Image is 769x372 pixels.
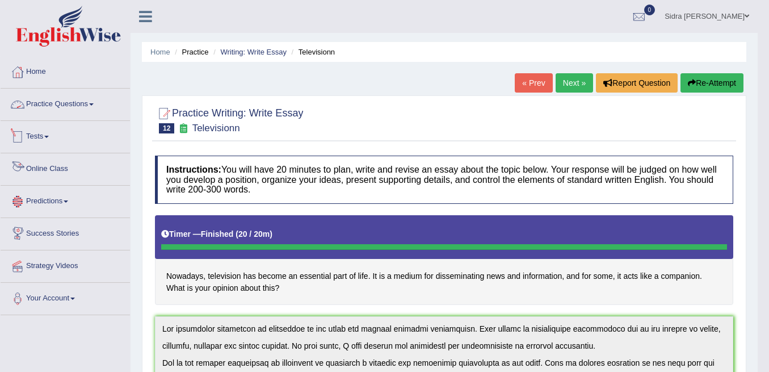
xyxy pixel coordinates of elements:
[220,48,287,56] a: Writing: Write Essay
[1,186,130,214] a: Predictions
[166,165,221,174] b: Instructions:
[236,229,238,239] b: (
[270,229,272,239] b: )
[596,73,678,93] button: Report Question
[1,283,130,311] a: Your Account
[1,250,130,279] a: Strategy Videos
[177,123,189,134] small: Exam occurring question
[159,123,174,133] span: 12
[1,218,130,246] a: Success Stories
[155,215,733,306] h4: Nowadays, television has become an essential part of life. It is a medium for disseminating news ...
[1,153,130,182] a: Online Class
[556,73,593,93] a: Next »
[515,73,552,93] a: « Prev
[172,47,208,57] li: Practice
[680,73,743,93] button: Re-Attempt
[1,121,130,149] a: Tests
[155,105,303,133] h2: Practice Writing: Write Essay
[238,229,270,239] b: 20 / 20m
[1,56,130,85] a: Home
[289,47,335,57] li: Televisionn
[155,156,733,204] h4: You will have 20 minutes to plan, write and revise an essay about the topic below. Your response ...
[644,5,655,15] span: 0
[150,48,170,56] a: Home
[1,89,130,117] a: Practice Questions
[201,229,234,239] b: Finished
[192,123,240,133] small: Televisionn
[161,230,272,239] h5: Timer —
